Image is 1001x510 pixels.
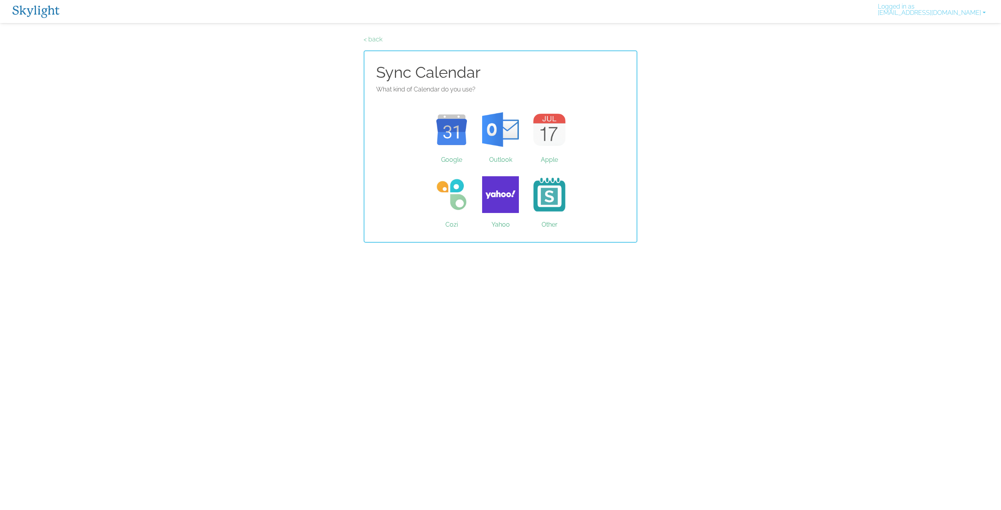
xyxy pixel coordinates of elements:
a: Apple [525,100,574,159]
a: < back [364,36,382,43]
a: Other [525,165,574,224]
a: Cozi [427,165,476,224]
a: Yahoo [476,165,525,224]
h1: Sync Calendar [376,63,625,82]
a: Google [427,100,476,159]
a: Logged in as[EMAIL_ADDRESS][DOMAIN_NAME] [875,4,989,19]
a: Outlook [476,100,525,159]
p: What kind of Calendar do you use? [376,85,625,94]
img: Skylight [13,5,59,18]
